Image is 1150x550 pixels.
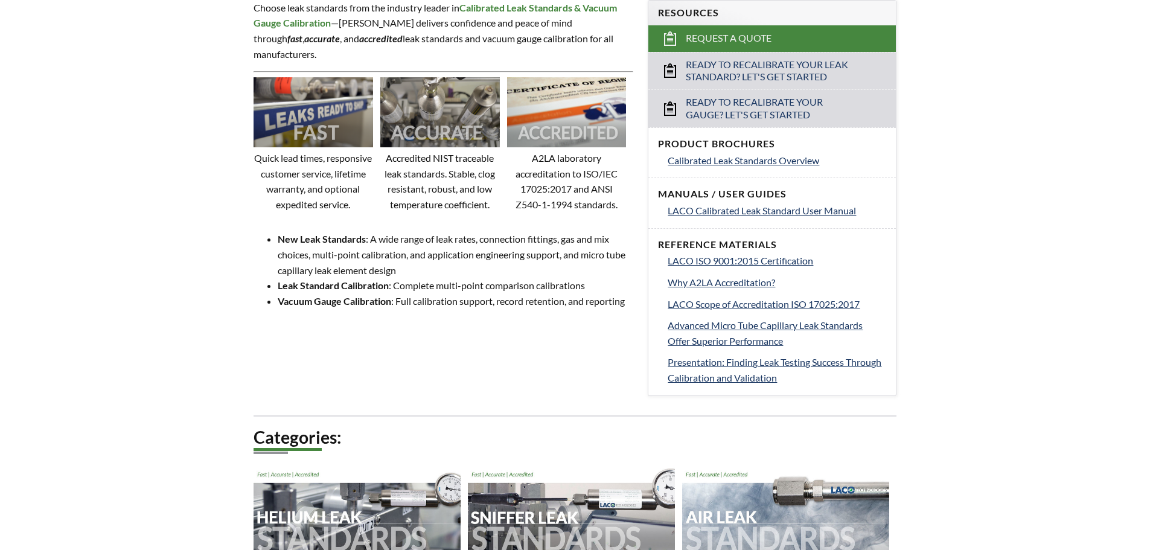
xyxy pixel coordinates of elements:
strong: Vacuum Gauge Calibration [278,295,391,307]
strong: Leak Standard Calibration [278,280,389,291]
a: Why A2LA Accreditation? [668,275,886,290]
strong: accurate [304,33,340,44]
img: Image showing the word ACCREDITED overlaid on it [507,77,627,147]
img: Image showing the word ACCURATE overlaid on it [380,77,500,147]
p: Quick lead times, responsive customer service, lifetime warranty, and optional expedited service. [254,150,373,212]
a: Ready to Recalibrate Your Leak Standard? Let's Get Started [648,52,896,90]
span: LACO ISO 9001:2015 Certification [668,255,813,266]
a: LACO ISO 9001:2015 Certification [668,253,886,269]
h2: Categories: [254,426,897,449]
strong: New Leak Standards [278,233,366,245]
h4: Resources [658,7,886,19]
span: LACO Calibrated Leak Standard User Manual [668,205,856,216]
a: LACO Calibrated Leak Standard User Manual [668,203,886,219]
p: Accredited NIST traceable leak standards. Stable, clog resistant, robust, and low temperature coe... [380,150,500,212]
a: Presentation: Finding Leak Testing Success Through Calibration and Validation [668,354,886,385]
h4: Reference Materials [658,238,886,251]
a: Request a Quote [648,25,896,52]
h4: Product Brochures [658,138,886,150]
span: Advanced Micro Tube Capillary Leak Standards Offer Superior Performance [668,319,863,347]
p: A2LA laboratory accreditation to ISO/IEC 17025:2017 and ANSI Z540-1-1994 standards. [507,150,627,212]
span: Why A2LA Accreditation? [668,277,775,288]
img: Image showing the word FAST overlaid on it [254,77,373,147]
li: : Full calibration support, record retention, and reporting [278,293,634,309]
a: LACO Scope of Accreditation ISO 17025:2017 [668,296,886,312]
a: Advanced Micro Tube Capillary Leak Standards Offer Superior Performance [668,318,886,348]
span: Request a Quote [686,32,771,45]
em: fast [287,33,302,44]
h4: Manuals / User Guides [658,188,886,200]
em: accredited [359,33,403,44]
a: Ready to Recalibrate Your Gauge? Let's Get Started [648,89,896,127]
a: Calibrated Leak Standards Overview [668,153,886,168]
li: : Complete multi-point comparison calibrations [278,278,634,293]
span: Ready to Recalibrate Your Gauge? Let's Get Started [686,96,860,121]
span: Calibrated Leak Standards Overview [668,155,819,166]
span: Presentation: Finding Leak Testing Success Through Calibration and Validation [668,356,881,383]
span: LACO Scope of Accreditation ISO 17025:2017 [668,298,860,310]
span: Ready to Recalibrate Your Leak Standard? Let's Get Started [686,59,860,84]
li: : A wide range of leak rates, connection fittings, gas and mix choices, multi-point calibration, ... [278,231,634,278]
